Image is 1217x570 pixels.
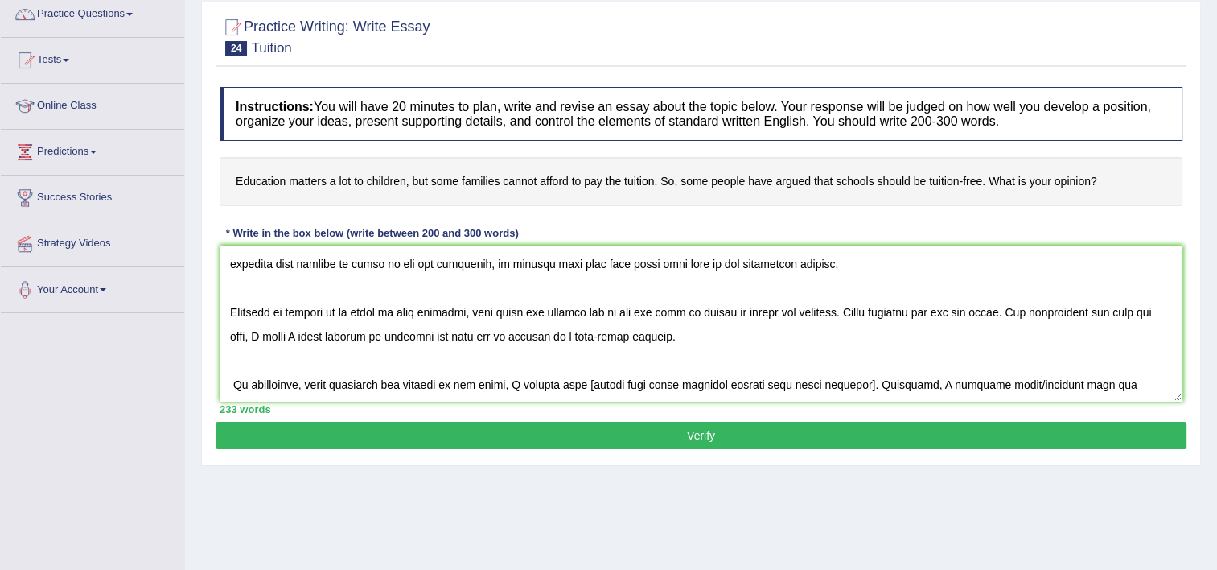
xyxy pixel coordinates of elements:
[220,226,524,242] div: * Write in the box below (write between 200 and 300 words)
[1,84,184,124] a: Online Class
[220,15,430,56] h2: Practice Writing: Write Essay
[1,221,184,262] a: Strategy Videos
[251,40,291,56] small: Tuition
[236,100,314,114] b: Instructions:
[220,402,1182,417] div: 233 words
[220,87,1182,141] h4: You will have 20 minutes to plan, write and revise an essay about the topic below. Your response ...
[1,176,184,216] a: Success Stories
[216,422,1186,449] button: Verify
[220,157,1182,206] h4: Education matters a lot to children, but some families cannot afford to pay the tuition. So, some...
[1,38,184,78] a: Tests
[1,130,184,170] a: Predictions
[1,267,184,308] a: Your Account
[225,41,247,56] span: 24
